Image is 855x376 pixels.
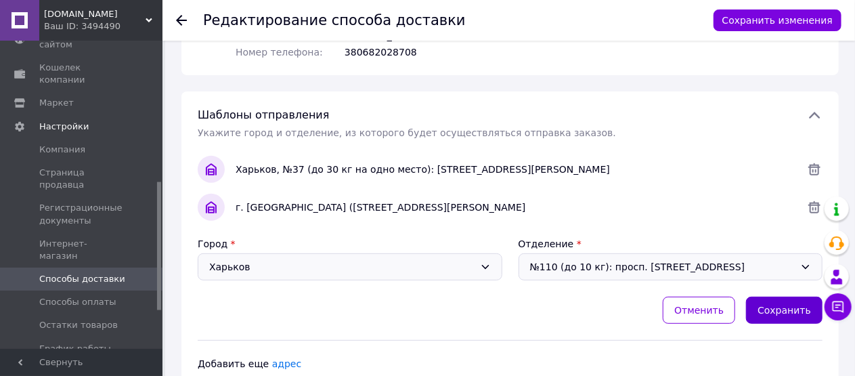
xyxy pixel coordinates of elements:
span: Шаблоны отправления [198,108,330,121]
button: Чат с покупателем [825,293,852,320]
div: №110 (до 10 кг): просп. Победы, 50Б [530,259,795,274]
button: Сохранить изменения [714,9,841,31]
span: Настройки [39,121,89,133]
div: Отделение [519,237,823,251]
button: Сохранить [746,297,823,324]
span: Страница продавца [39,167,125,191]
span: Регистрационные документы [39,202,125,226]
span: Кошелек компании [39,62,125,86]
div: Ваш ID: 3494490 [44,20,162,33]
span: Укажите город и отделение, из которого будет осуществляться отправка заказов. [198,127,616,138]
div: г. [GEOGRAPHIC_DATA] ([STREET_ADDRESS][PERSON_NAME] [230,201,801,214]
div: Харьков [198,253,502,280]
span: адрес [272,358,301,369]
div: Вернуться к списку доставок [176,14,187,27]
div: Редактирование способа доставки [203,14,466,28]
button: Отменить [663,297,735,324]
span: График работы [39,343,111,355]
div: Город [198,237,502,251]
span: Компания [39,144,85,156]
span: Интернет-магазин [39,238,125,262]
div: Добавить еще [198,357,823,371]
div: 380682028708 [345,45,417,59]
span: Номер телефона: [236,45,334,59]
div: Харьков, №37 (до 30 кг на одно место): [STREET_ADDRESS][PERSON_NAME] [230,163,801,176]
span: solar-store.in.ua [44,8,146,20]
span: Способы доставки [39,273,125,285]
span: Маркет [39,97,74,109]
span: Остатки товаров [39,319,118,331]
span: Способы оплаты [39,296,116,308]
